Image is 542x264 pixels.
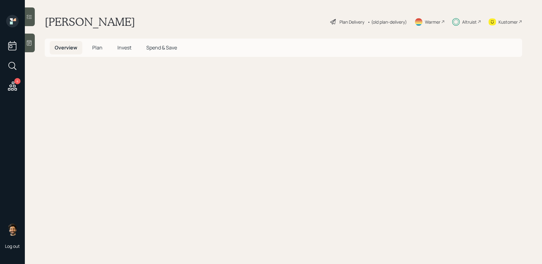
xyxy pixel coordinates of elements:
div: Plan Delivery [339,19,364,25]
span: Invest [117,44,131,51]
span: Spend & Save [146,44,177,51]
img: eric-schwartz-headshot.png [6,223,19,236]
h1: [PERSON_NAME] [45,15,135,29]
div: Kustomer [499,19,518,25]
div: Log out [5,243,20,249]
span: Plan [92,44,102,51]
div: Altruist [462,19,477,25]
div: • (old plan-delivery) [367,19,407,25]
span: Overview [55,44,77,51]
div: Warmer [425,19,440,25]
div: 4 [14,78,20,84]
